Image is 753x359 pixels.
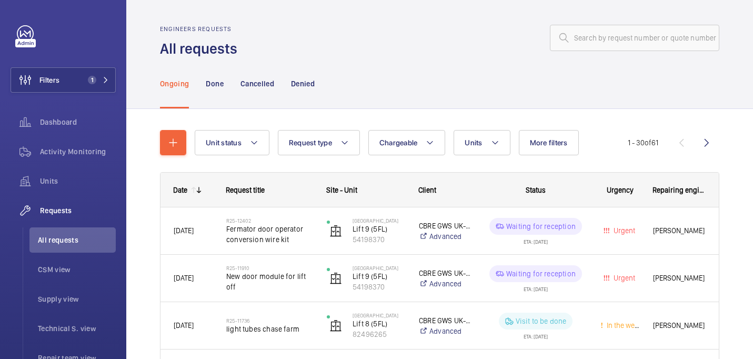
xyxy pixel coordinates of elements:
span: [DATE] [174,274,194,282]
p: Denied [291,78,315,89]
span: Fermator door operator conversion wire kit [226,224,313,245]
span: Dashboard [40,117,116,127]
button: Request type [278,130,360,155]
span: 1 [88,76,96,84]
span: Unit status [206,138,242,147]
span: More filters [530,138,568,147]
span: Requests [40,205,116,216]
img: elevator.svg [329,272,342,285]
h2: R25-11736 [226,317,313,324]
h2: R25-11910 [226,265,313,271]
div: ETA: [DATE] [524,235,548,244]
h1: All requests [160,39,244,58]
span: Repairing engineer [652,186,706,194]
span: All requests [38,235,116,245]
h2: R25-12402 [226,217,313,224]
p: 54198370 [353,282,405,292]
img: elevator.svg [329,225,342,237]
div: ETA: [DATE] [524,330,548,339]
a: Advanced [419,278,471,289]
p: Ongoing [160,78,189,89]
button: More filters [519,130,579,155]
button: Filters1 [11,67,116,93]
button: Chargeable [368,130,446,155]
span: Urgent [611,274,635,282]
p: Lift 8 (5FL) [353,318,405,329]
a: Advanced [419,326,471,336]
p: [GEOGRAPHIC_DATA] [353,265,405,271]
img: elevator.svg [329,320,342,332]
p: CBRE GWS UK- [GEOGRAPHIC_DATA] [419,315,471,326]
span: Client [418,186,436,194]
span: [PERSON_NAME] [653,320,706,332]
span: Supply view [38,294,116,304]
a: Advanced [419,231,471,242]
span: Filters [39,75,59,85]
h2: Engineers requests [160,25,244,33]
p: Waiting for reception [506,221,576,232]
p: Lift 9 (5FL) [353,271,405,282]
div: Date [173,186,187,194]
span: In the week [605,321,642,330]
span: Activity Monitoring [40,146,116,157]
span: Units [465,138,482,147]
span: [PERSON_NAME] [653,225,706,237]
span: [PERSON_NAME] [653,272,706,284]
span: Request type [289,138,332,147]
span: New door module for lift off [226,271,313,292]
p: CBRE GWS UK- [GEOGRAPHIC_DATA] [419,221,471,231]
span: 1 - 30 61 [628,139,658,146]
p: Done [206,78,223,89]
p: CBRE GWS UK- [GEOGRAPHIC_DATA] [419,268,471,278]
p: Lift 9 (5FL) [353,224,405,234]
span: Urgent [611,226,635,235]
div: ETA: [DATE] [524,282,548,292]
p: Cancelled [240,78,274,89]
p: Waiting for reception [506,268,576,279]
span: Technical S. view [38,323,116,334]
button: Unit status [195,130,269,155]
span: light tubes chase farm [226,324,313,334]
input: Search by request number or quote number [550,25,719,51]
p: Visit to be done [516,316,567,326]
span: CSM view [38,264,116,275]
span: Units [40,176,116,186]
span: Request title [226,186,265,194]
span: Site - Unit [326,186,357,194]
p: 54198370 [353,234,405,245]
span: Status [526,186,546,194]
span: [DATE] [174,321,194,330]
p: [GEOGRAPHIC_DATA] [353,312,405,318]
p: [GEOGRAPHIC_DATA] [353,217,405,224]
span: Chargeable [379,138,418,147]
span: [DATE] [174,226,194,235]
p: 82496265 [353,329,405,340]
span: Urgency [607,186,634,194]
button: Units [454,130,510,155]
span: of [645,138,651,147]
